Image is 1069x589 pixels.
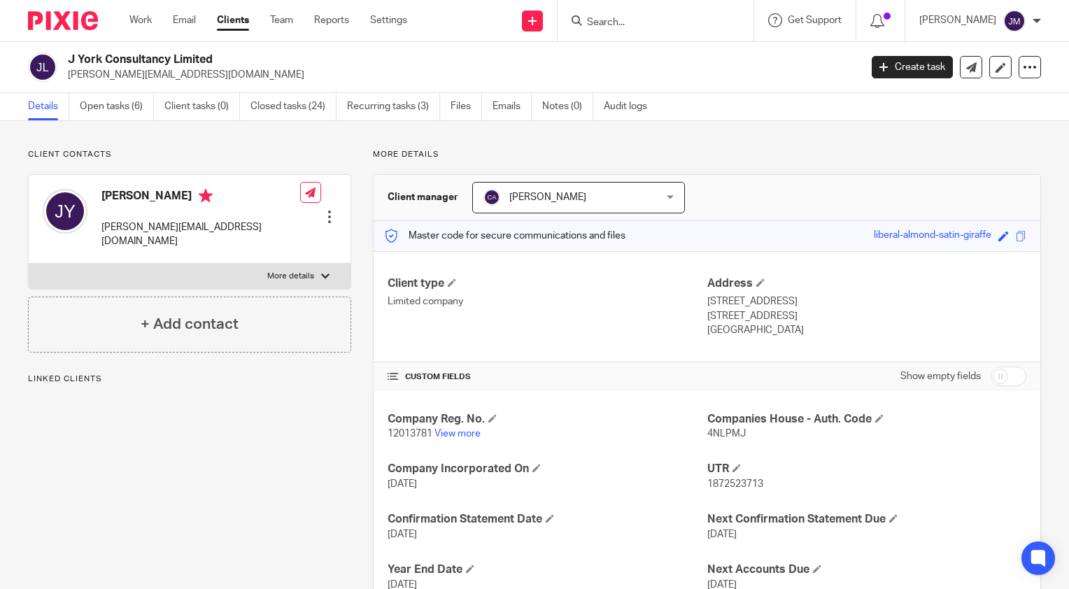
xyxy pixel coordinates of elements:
[101,220,300,249] p: [PERSON_NAME][EMAIL_ADDRESS][DOMAIN_NAME]
[370,13,407,27] a: Settings
[373,149,1041,160] p: More details
[28,52,57,82] img: svg%3E
[217,13,249,27] a: Clients
[28,93,69,120] a: Details
[173,13,196,27] a: Email
[788,15,842,25] span: Get Support
[707,294,1026,308] p: [STREET_ADDRESS]
[388,429,432,439] span: 12013781
[101,189,300,206] h4: [PERSON_NAME]
[604,93,658,120] a: Audit logs
[483,189,500,206] img: svg%3E
[493,93,532,120] a: Emails
[707,479,763,489] span: 1872523713
[199,189,213,203] i: Primary
[872,56,953,78] a: Create task
[707,462,1026,476] h4: UTR
[388,276,707,291] h4: Client type
[164,93,240,120] a: Client tasks (0)
[388,512,707,527] h4: Confirmation Statement Date
[388,371,707,383] h4: CUSTOM FIELDS
[28,149,351,160] p: Client contacts
[707,512,1026,527] h4: Next Confirmation Statement Due
[250,93,337,120] a: Closed tasks (24)
[542,93,593,120] a: Notes (0)
[388,294,707,308] p: Limited company
[68,68,851,82] p: [PERSON_NAME][EMAIL_ADDRESS][DOMAIN_NAME]
[384,229,625,243] p: Master code for secure communications and files
[80,93,154,120] a: Open tasks (6)
[314,13,349,27] a: Reports
[267,271,314,282] p: More details
[388,530,417,539] span: [DATE]
[388,462,707,476] h4: Company Incorporated On
[68,52,694,67] h2: J York Consultancy Limited
[707,429,746,439] span: 4NLPMJ
[707,412,1026,427] h4: Companies House - Auth. Code
[28,11,98,30] img: Pixie
[707,323,1026,337] p: [GEOGRAPHIC_DATA]
[1003,10,1026,32] img: svg%3E
[28,374,351,385] p: Linked clients
[388,479,417,489] span: [DATE]
[141,313,239,335] h4: + Add contact
[347,93,440,120] a: Recurring tasks (3)
[874,228,991,244] div: liberal-almond-satin-giraffe
[707,530,737,539] span: [DATE]
[707,276,1026,291] h4: Address
[586,17,712,29] input: Search
[388,412,707,427] h4: Company Reg. No.
[388,562,707,577] h4: Year End Date
[707,309,1026,323] p: [STREET_ADDRESS]
[43,189,87,234] img: svg%3E
[270,13,293,27] a: Team
[900,369,981,383] label: Show empty fields
[919,13,996,27] p: [PERSON_NAME]
[451,93,482,120] a: Files
[388,190,458,204] h3: Client manager
[707,562,1026,577] h4: Next Accounts Due
[129,13,152,27] a: Work
[509,192,586,202] span: [PERSON_NAME]
[434,429,481,439] a: View more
